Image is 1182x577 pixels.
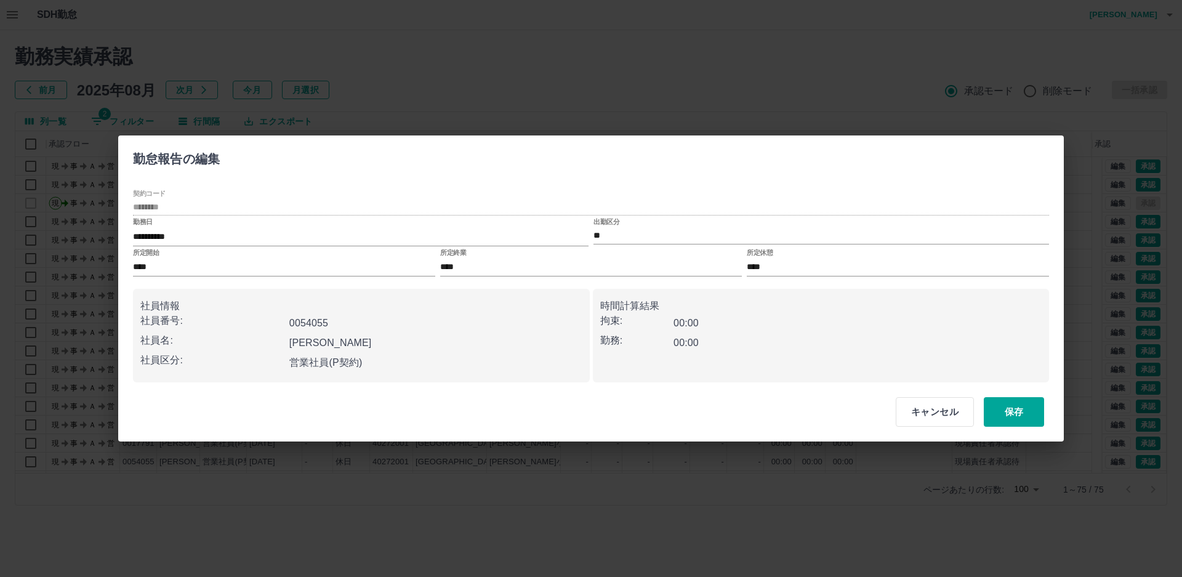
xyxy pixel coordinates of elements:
label: 所定休憩 [747,248,773,257]
button: 保存 [984,397,1044,427]
b: 00:00 [673,337,699,348]
label: 所定開始 [133,248,159,257]
label: 出勤区分 [593,217,619,227]
p: 社員名: [140,333,284,348]
p: 社員情報 [140,299,582,313]
label: 勤務日 [133,217,153,227]
p: 時間計算結果 [600,299,1042,313]
p: 社員番号: [140,313,284,328]
b: 営業社員(P契約) [289,357,363,368]
label: 契約コード [133,189,166,198]
b: [PERSON_NAME] [289,337,372,348]
h2: 勤怠報告の編集 [118,135,235,177]
label: 所定終業 [440,248,466,257]
b: 00:00 [673,318,699,328]
p: 社員区分: [140,353,284,368]
p: 勤務: [600,333,674,348]
p: 拘束: [600,313,674,328]
button: キャンセル [896,397,974,427]
b: 0054055 [289,318,328,328]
